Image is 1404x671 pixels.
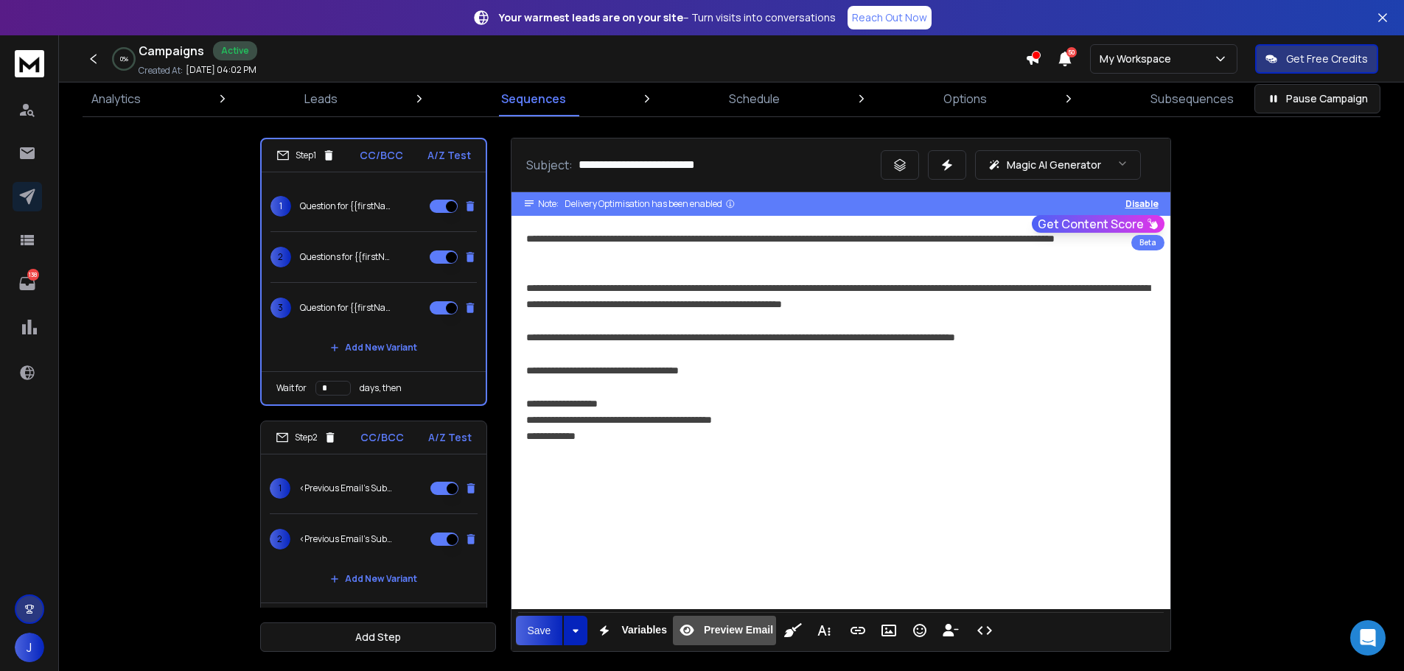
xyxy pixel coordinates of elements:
button: Save [516,616,563,645]
a: 138 [13,269,42,298]
li: Step2CC/BCCA/Z Test1<Previous Email's Subject>2<Previous Email's Subject>Add New VariantWait ford... [260,421,487,636]
a: Subsequences [1142,81,1243,116]
button: Clean HTML [779,616,807,645]
button: More Text [810,616,838,645]
p: CC/BCC [360,148,403,163]
button: Get Free Credits [1255,44,1378,74]
button: Preview Email [673,616,776,645]
a: Sequences [492,81,575,116]
button: Insert Image (Ctrl+P) [875,616,903,645]
p: days, then [360,382,402,394]
span: 3 [270,298,291,318]
a: Leads [296,81,346,116]
button: Add New Variant [318,564,429,594]
button: Get Content Score [1032,215,1164,233]
button: Variables [590,616,670,645]
span: Variables [618,624,670,636]
p: Subject: [526,156,573,174]
div: Open Intercom Messenger [1350,620,1386,656]
p: <Previous Email's Subject> [299,482,394,494]
a: Schedule [720,81,789,116]
button: J [15,633,44,662]
p: Subsequences [1150,90,1234,108]
p: A/Z Test [428,430,472,445]
p: Question for {{firstName}} [300,302,394,314]
div: Beta [1131,235,1164,250]
p: Questions for {{firstName}} [300,251,394,263]
span: Note: [538,198,559,210]
button: Pause Campaign [1254,84,1380,113]
p: [DATE] 04:02 PM [186,64,256,76]
p: Analytics [91,90,141,108]
button: Insert Link (Ctrl+K) [844,616,872,645]
span: Preview Email [701,624,776,636]
strong: Your warmest leads are on your site [499,10,683,24]
p: Leads [304,90,338,108]
p: – Turn visits into conversations [499,10,836,25]
h1: Campaigns [139,42,204,60]
p: 138 [27,269,39,281]
p: Created At: [139,65,183,77]
button: Emoticons [906,616,934,645]
span: 2 [270,247,291,267]
p: My Workspace [1100,52,1177,66]
p: Question for {{firstName}} [300,200,394,212]
p: A/Z Test [427,148,471,163]
span: 50 [1066,47,1077,57]
span: 2 [270,529,290,549]
div: Active [213,41,257,60]
a: Options [935,81,996,116]
p: Schedule [729,90,780,108]
a: Reach Out Now [848,6,932,29]
button: Add Step [260,622,496,652]
img: logo [15,50,44,77]
span: 1 [270,478,290,499]
span: 1 [270,196,291,217]
div: Delivery Optimisation has been enabled [565,198,736,210]
p: Magic AI Generator [1007,158,1101,172]
p: Get Free Credits [1286,52,1368,66]
button: Add New Variant [318,333,429,362]
p: Reach Out Now [852,10,927,25]
p: Options [943,90,987,108]
button: Disable [1125,198,1159,210]
button: Magic AI Generator [975,150,1141,180]
a: Analytics [83,81,150,116]
p: Wait for [276,382,307,394]
p: 0 % [120,55,128,63]
div: Step 2 [276,431,337,444]
li: Step1CC/BCCA/Z Test1Question for {{firstName}}2Questions for {{firstName}}3Question for {{firstNa... [260,138,487,406]
p: <Previous Email's Subject> [299,533,394,545]
div: Step 1 [276,149,335,162]
button: Code View [971,616,999,645]
p: Sequences [501,90,566,108]
p: CC/BCC [360,430,404,445]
